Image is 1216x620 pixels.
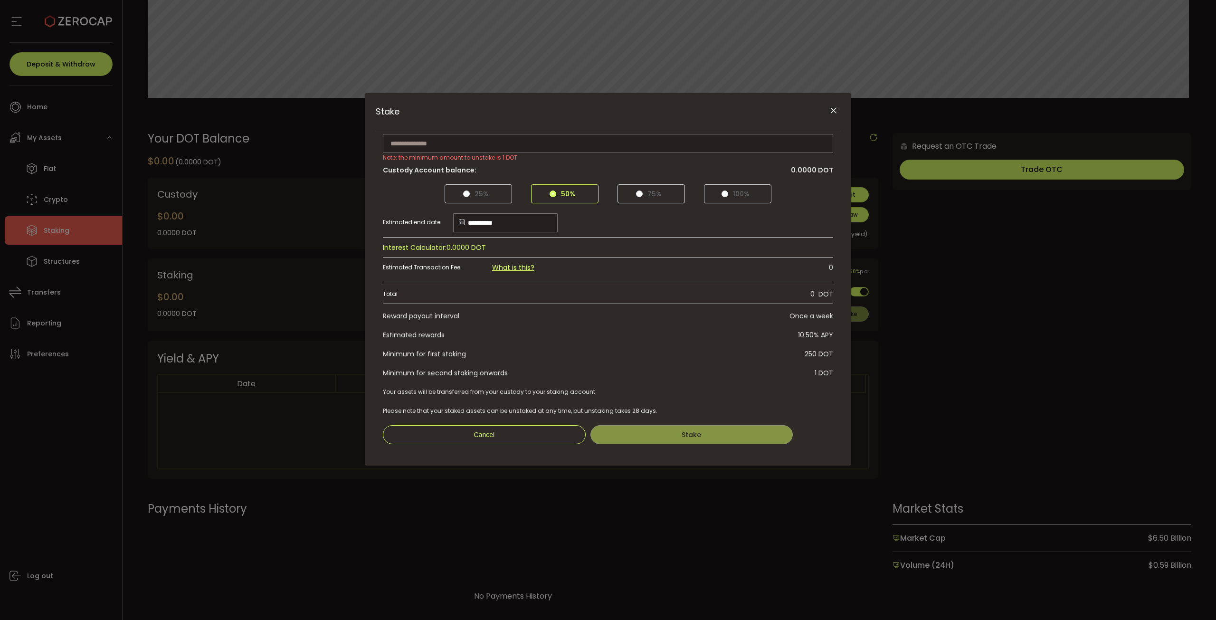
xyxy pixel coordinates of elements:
span: Interest Calculator: [383,243,446,252]
span: Stake [682,430,701,439]
span: Cancel [474,431,495,439]
div: Minimum for first staking [383,344,833,363]
span: 50% [556,189,575,199]
span: 1 DOT [815,363,833,382]
span: 0.0000 DOT [446,243,486,252]
div: 0 [606,258,833,277]
div: 0 DOT [421,285,833,304]
div: Estimated rewards [383,325,833,344]
div: dialog [365,93,851,466]
span: Estimated Transaction Fee [383,263,460,271]
iframe: Chat Widget [1105,517,1216,620]
span: 25% [470,189,489,199]
span: Your assets will be transferred from your custody to your staking account. [383,382,597,401]
div: Custody Account balance: [383,161,833,180]
span: Please note that your staked assets can be unstaked at any time, but unstaking takes 28 days. [383,401,657,420]
div: Stake [376,106,399,117]
span: 10.50% APY [798,325,833,344]
span: Once a week [789,306,833,325]
span: 0.0000 DOT [791,161,833,180]
button: Stake [590,425,793,444]
button: Close [825,103,842,119]
div: Minimum for second staking onwards [383,363,833,382]
div: Reward payout interval [383,306,833,325]
div: Note: the minimum amount to unstake is 1 DOT [383,153,833,161]
span: 75% [643,189,662,199]
label: Total [383,285,421,304]
button: Cancel [383,425,586,444]
span: 100% [728,189,750,199]
label: Estimated end date [383,213,453,232]
a: What is this? [492,263,534,272]
span: 250 DOT [805,344,833,363]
